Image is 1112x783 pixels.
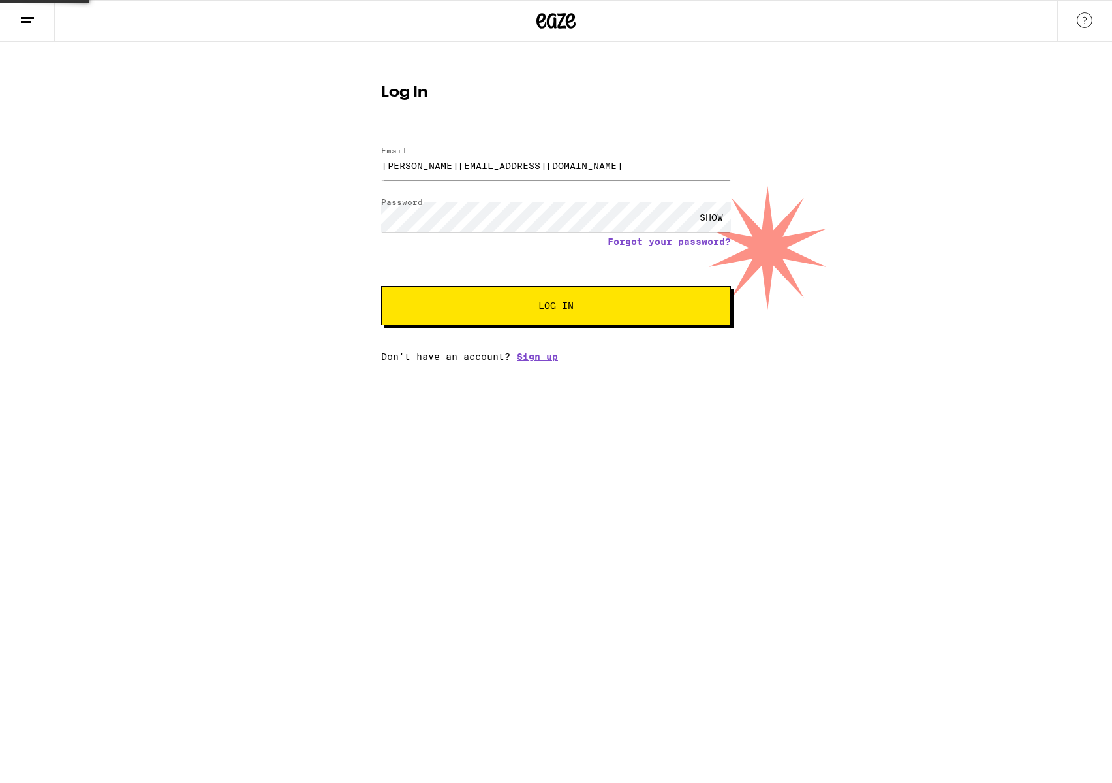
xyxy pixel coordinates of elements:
a: Sign up [517,351,558,362]
span: Log In [538,301,574,310]
label: Password [381,198,423,206]
div: Don't have an account? [381,351,731,362]
div: SHOW [692,202,731,232]
h1: Log In [381,85,731,101]
input: Email [381,151,731,180]
span: Hi. Need any help? [8,9,94,20]
button: Log In [381,286,731,325]
a: Forgot your password? [608,236,731,247]
label: Email [381,146,407,155]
